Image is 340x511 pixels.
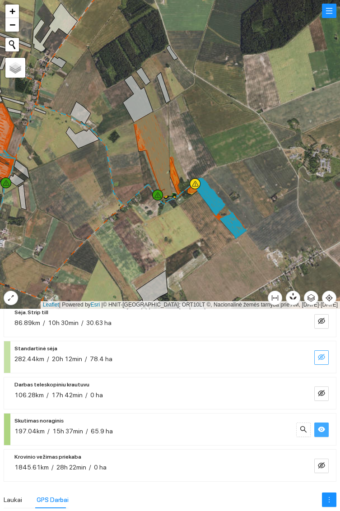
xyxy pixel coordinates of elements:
a: Esri [91,302,100,308]
button: Initiate a new search [5,38,19,51]
button: eye-invisible [314,386,329,401]
span: 17h 42min [51,391,83,399]
a: Zoom in [5,5,19,18]
span: 20h 12min [52,355,82,362]
button: expand-alt [4,291,18,305]
span: / [81,319,84,326]
span: eye-invisible [318,462,325,470]
span: eye-invisible [318,353,325,362]
a: Layers [5,58,25,78]
span: 0 ha [90,391,103,399]
button: eye-invisible [314,314,329,329]
span: 28h 22min [56,464,86,471]
button: search [296,423,311,437]
span: − [9,19,15,30]
span: / [89,464,91,471]
span: + [9,5,15,17]
span: eye [318,426,325,434]
span: column-width [268,294,282,302]
span: / [51,464,54,471]
span: 86.89km [14,319,40,326]
span: eye-invisible [318,390,325,398]
a: Leaflet [43,302,59,308]
span: 78.4 ha [90,355,112,362]
span: expand-alt [4,294,18,302]
span: 30.63 ha [86,319,112,326]
span: Darbas teleskopiniu krautuvu [14,379,89,390]
button: eye [314,423,329,437]
div: GPS Darbai [37,495,69,505]
span: | [102,302,103,308]
span: 10h 30min [48,319,79,326]
button: menu [322,4,336,18]
button: eye-invisible [314,459,329,473]
span: 197.04km [14,427,45,435]
span: / [43,319,45,326]
span: search [300,426,307,434]
a: Zoom out [5,18,19,32]
span: more [322,496,336,503]
span: 282.44km [14,355,44,362]
span: / [85,391,88,399]
span: aim [322,294,336,302]
span: Standartinė sėja [14,343,57,354]
div: Laukai [4,495,22,505]
button: column-width [268,291,282,305]
span: 106.28km [14,391,44,399]
span: Krovinio vežimas priekaba [14,451,81,462]
span: Skutimas noraginis [14,415,64,426]
button: more [322,492,336,507]
span: Sėja. Strip till [14,307,48,318]
button: aim [322,291,336,305]
span: / [47,391,49,399]
span: 15h 37min [52,427,83,435]
span: 0 ha [94,464,107,471]
span: 1845.61km [14,464,49,471]
span: eye-invisible [318,317,325,326]
div: | Powered by © HNIT-[GEOGRAPHIC_DATA]; ORT10LT ©, Nacionalinė žemės tarnyba prie AM, [DATE]-[DATE] [41,301,340,309]
span: / [47,427,50,435]
span: / [85,355,87,362]
button: eye-invisible [314,350,329,365]
span: 65.9 ha [91,427,113,435]
span: / [47,355,49,362]
span: / [86,427,88,435]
